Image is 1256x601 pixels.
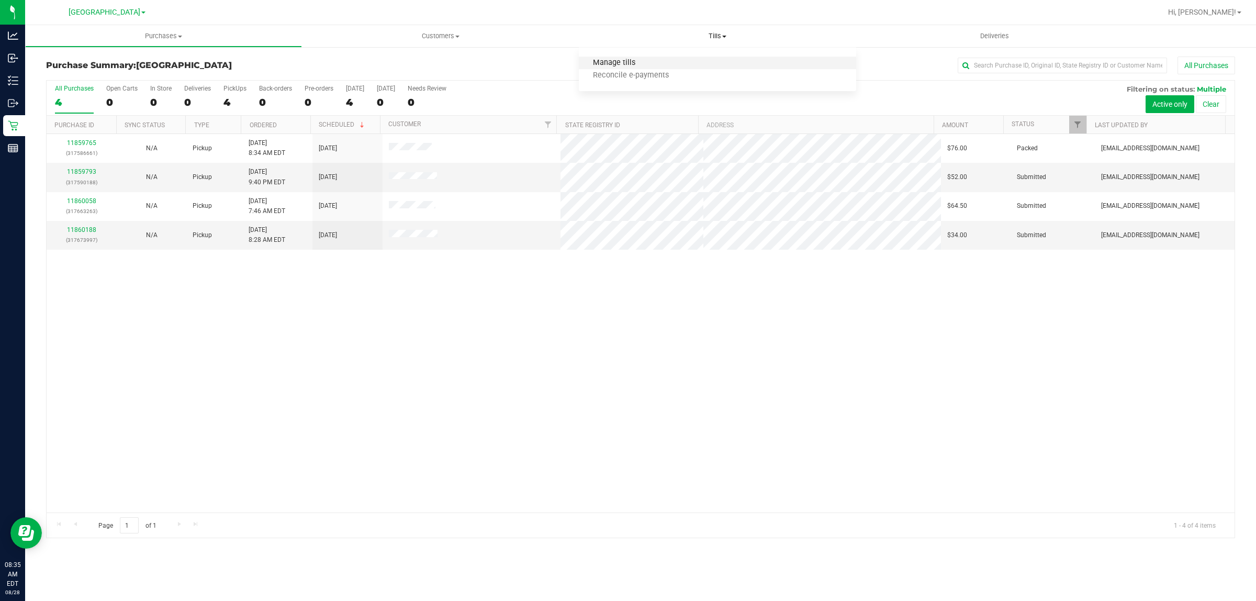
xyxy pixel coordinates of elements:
[958,58,1167,73] input: Search Purchase ID, Original ID, State Registry ID or Customer Name...
[1165,517,1224,533] span: 1 - 4 of 4 items
[856,25,1133,47] a: Deliveries
[125,121,165,129] a: Sync Status
[305,85,333,92] div: Pre-orders
[1017,143,1038,153] span: Packed
[1069,116,1086,133] a: Filter
[67,168,96,175] a: 11859793
[249,196,285,216] span: [DATE] 7:46 AM EDT
[1101,230,1199,240] span: [EMAIL_ADDRESS][DOMAIN_NAME]
[150,85,172,92] div: In Store
[947,230,967,240] span: $34.00
[302,31,578,41] span: Customers
[1146,95,1194,113] button: Active only
[947,172,967,182] span: $52.00
[53,177,110,187] p: (317590188)
[319,121,366,128] a: Scheduled
[579,31,856,41] span: Tills
[1101,172,1199,182] span: [EMAIL_ADDRESS][DOMAIN_NAME]
[5,588,20,596] p: 08/28
[305,96,333,108] div: 0
[249,138,285,158] span: [DATE] 8:34 AM EDT
[55,96,94,108] div: 4
[319,143,337,153] span: [DATE]
[120,517,139,533] input: 1
[1017,201,1046,211] span: Submitted
[1017,172,1046,182] span: Submitted
[193,172,212,182] span: Pickup
[408,85,446,92] div: Needs Review
[8,75,18,86] inline-svg: Inventory
[53,235,110,245] p: (317673997)
[8,53,18,63] inline-svg: Inbound
[947,201,967,211] span: $64.50
[223,96,246,108] div: 4
[259,85,292,92] div: Back-orders
[249,225,285,245] span: [DATE] 8:28 AM EDT
[1197,85,1226,93] span: Multiple
[67,226,96,233] a: 11860188
[146,173,158,181] span: Not Applicable
[193,143,212,153] span: Pickup
[194,121,209,129] a: Type
[1177,57,1235,74] button: All Purchases
[377,96,395,108] div: 0
[319,230,337,240] span: [DATE]
[942,121,968,129] a: Amount
[193,230,212,240] span: Pickup
[150,96,172,108] div: 0
[106,96,138,108] div: 0
[89,517,165,533] span: Page of 1
[193,201,212,211] span: Pickup
[250,121,277,129] a: Ordered
[146,231,158,239] span: Not Applicable
[46,61,442,70] h3: Purchase Summary:
[1101,143,1199,153] span: [EMAIL_ADDRESS][DOMAIN_NAME]
[53,148,110,158] p: (317586661)
[319,172,337,182] span: [DATE]
[539,116,556,133] a: Filter
[5,560,20,588] p: 08:35 AM EDT
[8,143,18,153] inline-svg: Reports
[1168,8,1236,16] span: Hi, [PERSON_NAME]!
[10,517,42,549] iframe: Resource center
[146,201,158,211] button: N/A
[346,96,364,108] div: 4
[1012,120,1034,128] a: Status
[1196,95,1226,113] button: Clear
[8,120,18,131] inline-svg: Retail
[146,172,158,182] button: N/A
[54,121,94,129] a: Purchase ID
[947,143,967,153] span: $76.00
[1127,85,1195,93] span: Filtering on status:
[565,121,620,129] a: State Registry ID
[146,143,158,153] button: N/A
[53,206,110,216] p: (317663263)
[69,8,140,17] span: [GEOGRAPHIC_DATA]
[106,85,138,92] div: Open Carts
[25,25,302,47] a: Purchases
[1017,230,1046,240] span: Submitted
[346,85,364,92] div: [DATE]
[26,31,301,41] span: Purchases
[302,25,579,47] a: Customers
[1095,121,1148,129] a: Last Updated By
[55,85,94,92] div: All Purchases
[146,202,158,209] span: Not Applicable
[1101,201,1199,211] span: [EMAIL_ADDRESS][DOMAIN_NAME]
[136,60,232,70] span: [GEOGRAPHIC_DATA]
[67,197,96,205] a: 11860058
[146,230,158,240] button: N/A
[388,120,421,128] a: Customer
[319,201,337,211] span: [DATE]
[223,85,246,92] div: PickUps
[184,96,211,108] div: 0
[698,116,934,134] th: Address
[579,25,856,47] a: Tills Manage tills Reconcile e-payments
[184,85,211,92] div: Deliveries
[146,144,158,152] span: Not Applicable
[67,139,96,147] a: 11859765
[579,71,683,80] span: Reconcile e-payments
[966,31,1023,41] span: Deliveries
[8,30,18,41] inline-svg: Analytics
[8,98,18,108] inline-svg: Outbound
